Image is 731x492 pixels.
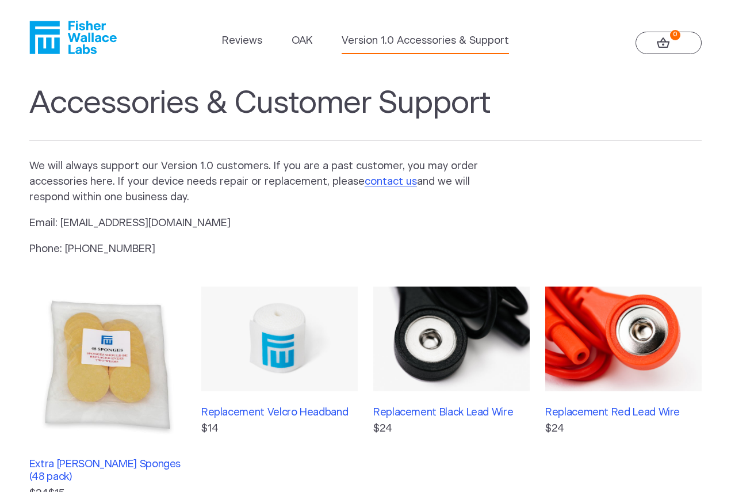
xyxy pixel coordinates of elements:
img: Replacement Red Lead Wire [545,287,702,391]
h3: Replacement Black Lead Wire [373,407,530,419]
p: Phone: [PHONE_NUMBER] [29,242,499,257]
a: 0 [636,32,702,54]
p: We will always support our Version 1.0 customers. If you are a past customer, you may order acces... [29,159,499,205]
img: Extra Fisher Wallace Sponges (48 pack) [29,287,186,443]
a: Reviews [222,33,262,49]
a: OAK [292,33,312,49]
h3: Replacement Velcro Headband [201,407,358,419]
p: $24 [373,421,530,437]
p: $14 [201,421,358,437]
img: Replacement Black Lead Wire [373,287,530,391]
h3: Extra [PERSON_NAME] Sponges (48 pack) [29,459,186,483]
a: Version 1.0 Accessories & Support [342,33,509,49]
strong: 0 [670,30,680,40]
a: contact us [365,177,417,187]
h1: Accessories & Customer Support [29,85,702,141]
p: $24 [545,421,702,437]
img: Replacement Velcro Headband [201,287,358,391]
a: Fisher Wallace [29,21,117,54]
p: Email: [EMAIL_ADDRESS][DOMAIN_NAME] [29,216,499,231]
h3: Replacement Red Lead Wire [545,407,702,419]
